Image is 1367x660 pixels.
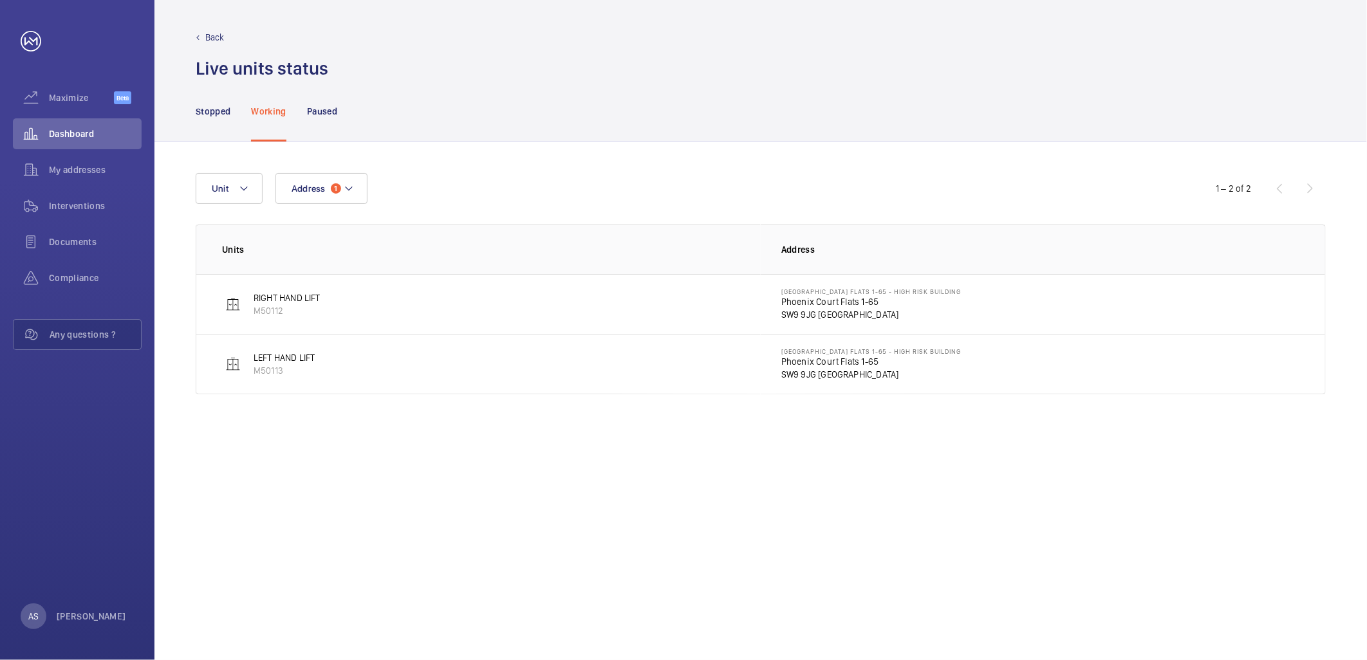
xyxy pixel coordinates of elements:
[196,105,230,118] p: Stopped
[781,308,961,321] p: SW9 9JG [GEOGRAPHIC_DATA]
[225,297,241,312] img: elevator.svg
[331,183,341,194] span: 1
[49,199,142,212] span: Interventions
[1216,182,1252,195] div: 1 – 2 of 2
[212,183,228,194] span: Unit
[28,610,39,623] p: AS
[781,347,961,355] p: [GEOGRAPHIC_DATA] Flats 1-65 - High Risk Building
[196,173,263,204] button: Unit
[781,295,961,308] p: Phoenix Court Flats 1-65
[49,91,114,104] span: Maximize
[307,105,337,118] p: Paused
[205,31,225,44] p: Back
[781,355,961,368] p: Phoenix Court Flats 1-65
[254,304,321,317] p: M50112
[57,610,126,623] p: [PERSON_NAME]
[781,243,1299,256] p: Address
[222,243,761,256] p: Units
[251,105,286,118] p: Working
[254,351,315,364] p: LEFT HAND LIFT
[254,364,315,377] p: M50113
[49,163,142,176] span: My addresses
[49,271,142,284] span: Compliance
[781,288,961,295] p: [GEOGRAPHIC_DATA] Flats 1-65 - High Risk Building
[275,173,367,204] button: Address1
[225,356,241,372] img: elevator.svg
[254,291,321,304] p: RIGHT HAND LIFT
[196,57,328,80] h1: Live units status
[49,235,142,248] span: Documents
[50,328,141,341] span: Any questions ?
[114,91,131,104] span: Beta
[292,183,326,194] span: Address
[781,368,961,381] p: SW9 9JG [GEOGRAPHIC_DATA]
[49,127,142,140] span: Dashboard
